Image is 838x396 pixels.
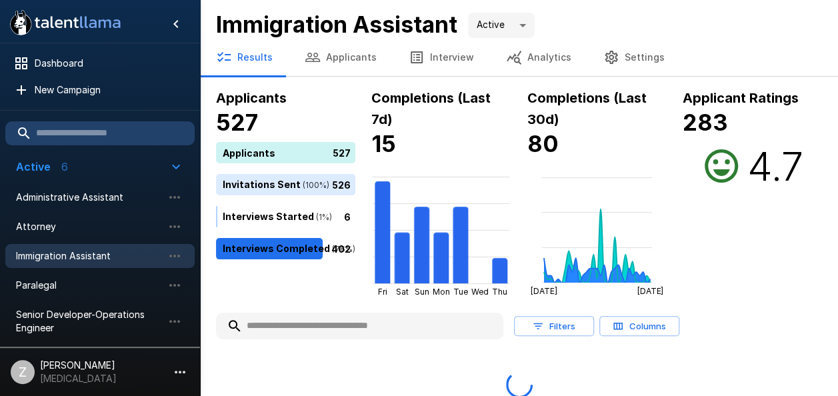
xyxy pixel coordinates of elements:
[289,39,393,76] button: Applicants
[333,145,351,159] p: 527
[378,287,387,297] tspan: Fri
[331,241,351,255] p: 402
[530,286,557,296] tspan: [DATE]
[683,109,728,136] b: 283
[200,39,289,76] button: Results
[637,286,663,296] tspan: [DATE]
[492,287,507,297] tspan: Thu
[587,39,681,76] button: Settings
[396,287,409,297] tspan: Sat
[415,287,429,297] tspan: Sun
[471,287,489,297] tspan: Wed
[393,39,490,76] button: Interview
[468,13,535,38] div: Active
[216,109,258,136] b: 527
[216,11,457,38] b: Immigration Assistant
[371,130,396,157] b: 15
[453,287,468,297] tspan: Tue
[683,90,799,106] b: Applicant Ratings
[433,287,450,297] tspan: Mon
[344,209,351,223] p: 6
[514,316,594,337] button: Filters
[527,90,647,127] b: Completions (Last 30d)
[747,142,803,190] h2: 4.7
[490,39,587,76] button: Analytics
[527,130,559,157] b: 80
[599,316,679,337] button: Columns
[216,90,287,106] b: Applicants
[371,90,491,127] b: Completions (Last 7d)
[332,177,351,191] p: 526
